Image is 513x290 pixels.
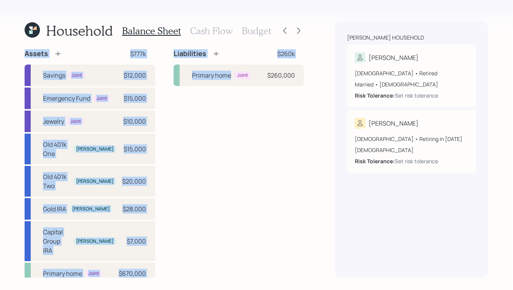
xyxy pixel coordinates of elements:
div: Old 401k One [43,140,70,158]
div: Savings [43,71,65,80]
div: $670,000 [119,269,146,278]
div: [PERSON_NAME] household [347,34,424,41]
div: $20,000 [122,177,146,186]
div: Capital Group IRA [43,227,70,255]
div: $260,000 [267,71,295,80]
div: [PERSON_NAME] [76,146,114,152]
div: [DEMOGRAPHIC_DATA] • Retiring in [DATE] [355,135,468,143]
div: Joint [96,95,107,102]
b: Risk Tolerance: [355,92,395,99]
div: Joint [70,118,81,125]
div: $28,000 [122,204,146,214]
h1: Household [46,22,113,39]
div: Primary home [192,71,231,80]
div: Joint [71,72,82,79]
div: $10,000 [123,117,146,126]
div: [PERSON_NAME] [369,119,419,128]
div: $260k [277,49,295,58]
div: Emergency Fund [43,94,90,103]
div: Joint [237,72,248,79]
h3: Budget [242,25,271,36]
div: Primary home [43,269,82,278]
h3: Balance Sheet [122,25,181,36]
h4: Liabilities [174,50,206,58]
div: Set risk tolerance [395,157,438,165]
div: $15,000 [124,144,146,154]
div: [DEMOGRAPHIC_DATA] • Retired [355,69,468,77]
div: Gold IRA [43,204,66,214]
div: [PERSON_NAME] [76,238,114,245]
div: Joint [88,270,99,277]
div: [DEMOGRAPHIC_DATA] [355,146,468,154]
div: [PERSON_NAME] [369,53,419,62]
h3: Cash Flow [190,25,233,36]
div: Married • [DEMOGRAPHIC_DATA] [355,80,468,88]
div: Jewelry [43,117,64,126]
div: Old 401k Two [43,172,70,191]
div: $7,000 [127,237,146,246]
div: $777k [130,49,146,58]
div: [PERSON_NAME] [72,206,110,212]
div: Set risk tolerance [395,91,438,99]
h4: Assets [25,50,48,58]
div: $15,000 [124,94,146,103]
b: Risk Tolerance: [355,157,395,165]
div: [PERSON_NAME] [76,178,114,185]
div: $12,000 [124,71,146,80]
